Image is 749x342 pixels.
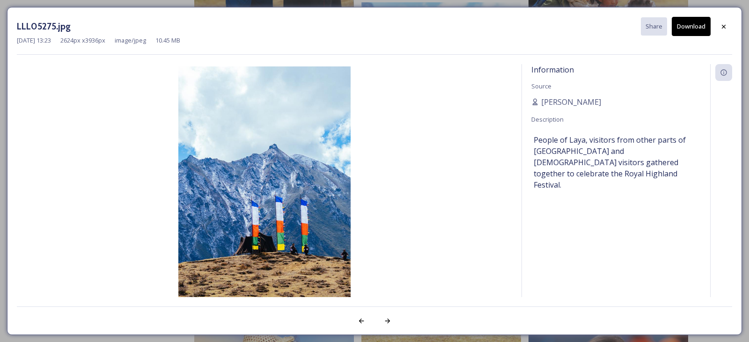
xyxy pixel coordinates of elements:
[531,65,574,75] span: Information
[17,36,51,45] span: [DATE] 13:23
[155,36,180,45] span: 10.45 MB
[17,66,512,324] img: LLL05275.jpg
[115,36,146,45] span: image/jpeg
[17,20,71,33] h3: LLL05275.jpg
[641,17,667,36] button: Share
[672,17,711,36] button: Download
[60,36,105,45] span: 2624 px x 3936 px
[541,96,601,108] span: [PERSON_NAME]
[534,134,698,190] span: People of Laya, visitors from other parts of [GEOGRAPHIC_DATA] and [DEMOGRAPHIC_DATA] visitors ga...
[531,82,551,90] span: Source
[531,115,564,124] span: Description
